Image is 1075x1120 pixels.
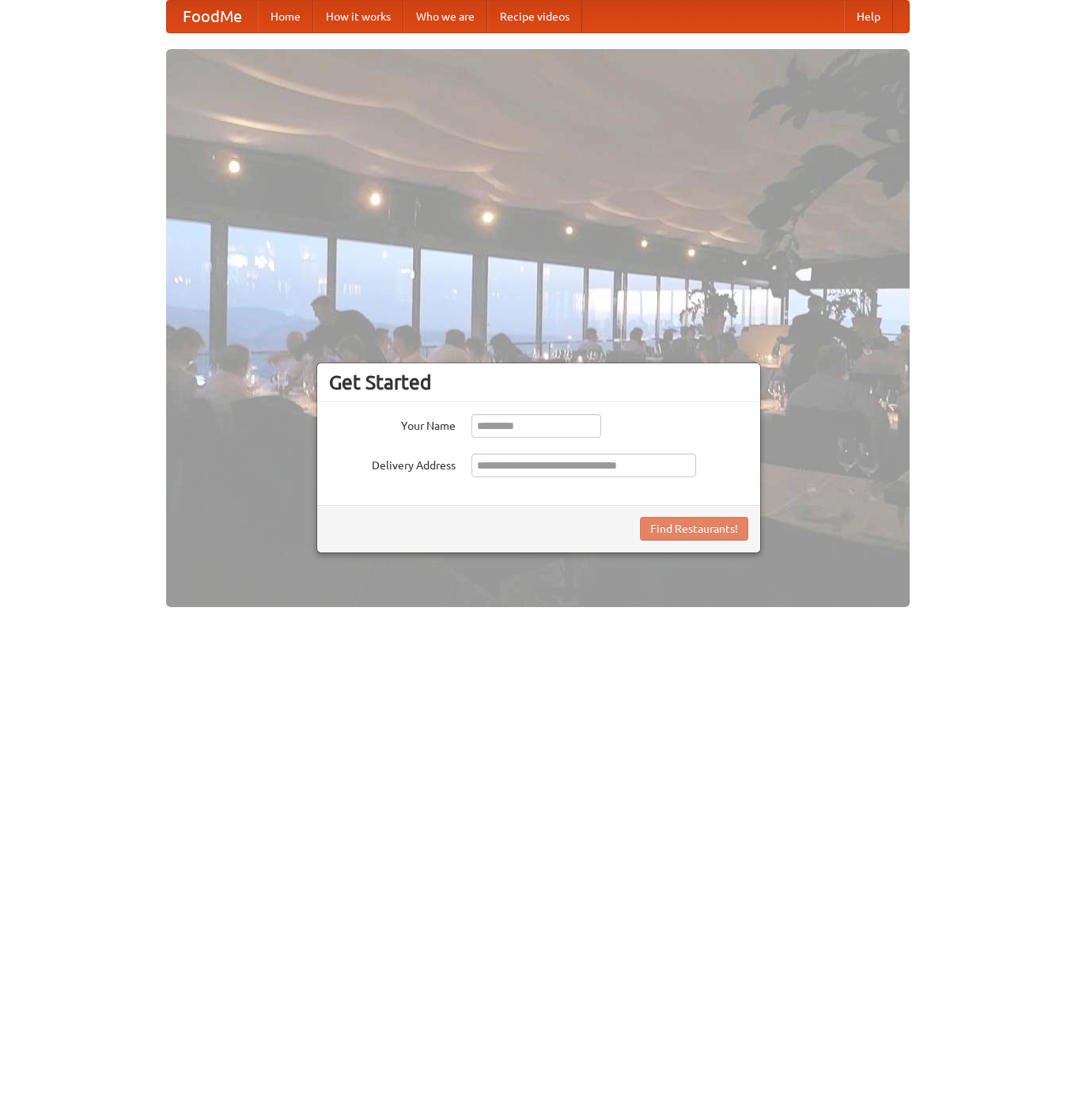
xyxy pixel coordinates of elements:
[258,1,313,32] a: Home
[313,1,403,32] a: How it works
[329,414,456,434] label: Your Name
[487,1,582,32] a: Recipe videos
[329,370,748,394] h3: Get Started
[640,517,748,541] button: Find Restaurants!
[329,454,456,473] label: Delivery Address
[844,1,893,32] a: Help
[167,1,258,32] a: FoodMe
[403,1,487,32] a: Who we are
